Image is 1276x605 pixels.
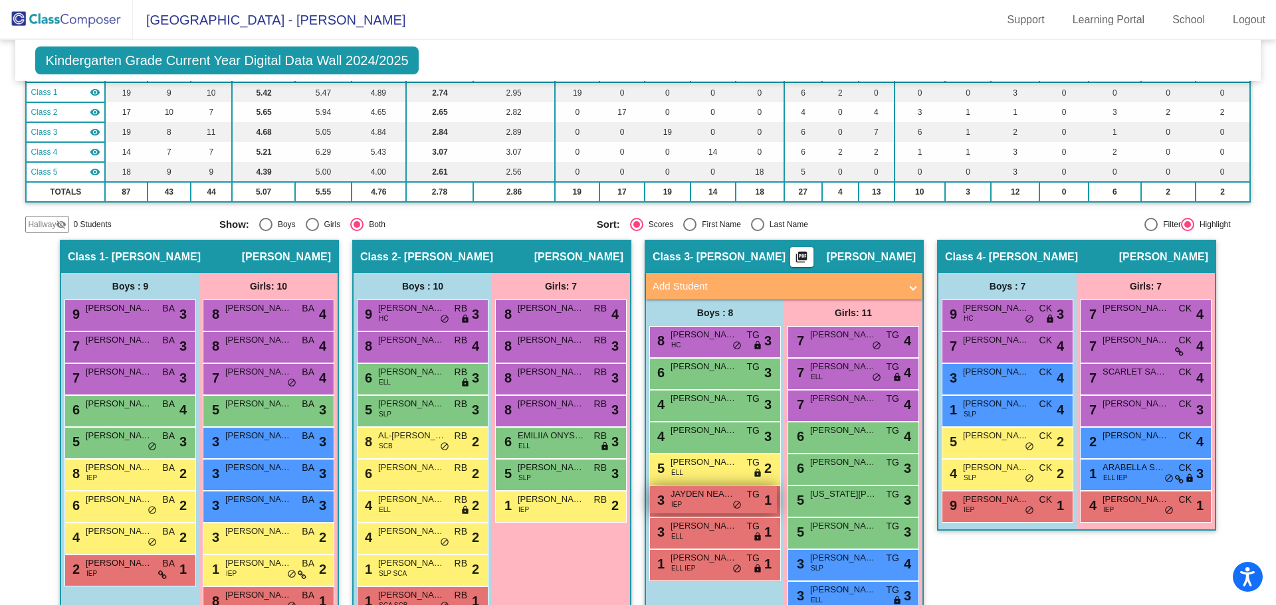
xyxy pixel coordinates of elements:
td: 0 [691,162,736,182]
td: 4 [784,102,822,122]
td: 17 [599,102,645,122]
span: [PERSON_NAME] [1103,333,1169,347]
td: Betsy Armstrong - Betsy Armstrong [26,82,105,102]
a: Learning Portal [1062,9,1156,31]
span: [PERSON_NAME] [1119,250,1208,264]
span: SCARLET SAMURAI [1103,365,1169,379]
div: Last Name [764,218,808,230]
td: 0 [1039,162,1089,182]
mat-panel-title: Add Student [653,279,900,294]
td: 5.05 [295,122,352,142]
td: 2 [1089,142,1141,162]
td: 14 [691,182,736,202]
td: 2 [991,122,1039,142]
div: Girls: 11 [784,300,922,326]
span: [PERSON_NAME] [963,302,1029,315]
a: School [1162,9,1216,31]
div: Girls [319,218,341,230]
td: 17 [599,182,645,202]
div: Girls: 7 [1077,273,1215,300]
td: 1 [945,102,991,122]
td: 0 [645,142,690,162]
span: 9 [946,307,957,321]
mat-expansion-panel-header: Add Student [646,273,922,300]
td: 0 [822,122,859,142]
span: [PERSON_NAME] [86,302,152,315]
td: 0 [1039,82,1089,102]
span: Class 1 [31,86,57,98]
td: 2.74 [406,82,474,102]
td: Candy Kinkead - Candy Kinkead [26,142,105,162]
span: CK [1179,333,1192,347]
span: lock [753,341,762,351]
span: BA [162,365,175,379]
td: 0 [736,142,784,162]
span: 4 [904,331,911,351]
td: 0 [736,122,784,142]
td: 6 [784,142,822,162]
td: 4.68 [232,122,294,142]
span: lock [461,314,470,325]
span: HC [964,313,973,323]
span: [GEOGRAPHIC_DATA] - [PERSON_NAME] [133,9,405,31]
td: 2 [1141,102,1196,122]
td: 6.29 [295,142,352,162]
span: 4 [1196,304,1204,324]
td: 0 [645,162,690,182]
span: [PERSON_NAME] [810,360,877,373]
td: 5.47 [295,82,352,102]
td: 14 [691,142,736,162]
span: 3 [764,331,772,351]
span: [PERSON_NAME] [671,328,737,341]
span: [PERSON_NAME] [518,365,584,379]
span: 7 [794,365,804,380]
mat-icon: visibility [90,167,100,177]
td: 1 [895,142,945,162]
td: 19 [105,82,147,102]
td: 3.07 [473,142,554,162]
span: Class 5 [31,166,57,178]
mat-icon: visibility [90,87,100,98]
td: 0 [1039,182,1089,202]
span: TG [887,360,899,374]
span: [PERSON_NAME] [963,365,1029,379]
div: Highlight [1194,218,1231,230]
span: TG [747,360,760,374]
td: 0 [736,102,784,122]
td: 3 [945,182,991,202]
span: Class 2 [31,106,57,118]
div: Filter [1158,218,1181,230]
span: RB [455,333,467,347]
span: 4 [1057,336,1064,356]
td: 8 [148,122,191,142]
span: do_not_disturb_alt [872,373,881,383]
td: 2.61 [406,162,474,182]
span: do_not_disturb_alt [1025,314,1034,325]
td: 6 [1089,182,1141,202]
td: 2.56 [473,162,554,182]
span: 4 [472,336,479,356]
td: 4.65 [352,102,406,122]
span: CK [1039,365,1052,379]
span: Kindergarten Grade Current Year Digital Data Wall 2024/2025 [35,46,418,74]
span: [PERSON_NAME] [225,365,292,379]
span: 7 [1086,371,1097,385]
mat-icon: picture_as_pdf [794,250,809,269]
td: 19 [555,182,599,202]
span: 7 [1086,307,1097,321]
span: RB [455,302,467,315]
span: [PERSON_NAME] [518,302,584,315]
td: 0 [945,82,991,102]
mat-icon: visibility [90,107,100,118]
td: Theresa Gonzalez - Theresa Gonzalez [26,122,105,142]
button: Print Students Details [790,247,813,267]
span: HC [671,340,681,350]
td: 2 [1196,102,1250,122]
td: 19 [645,122,690,142]
a: Support [997,9,1055,31]
td: 0 [555,102,599,122]
span: [PERSON_NAME] [827,250,916,264]
span: [PERSON_NAME] [242,250,331,264]
td: 13 [859,182,895,202]
a: Logout [1222,9,1276,31]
